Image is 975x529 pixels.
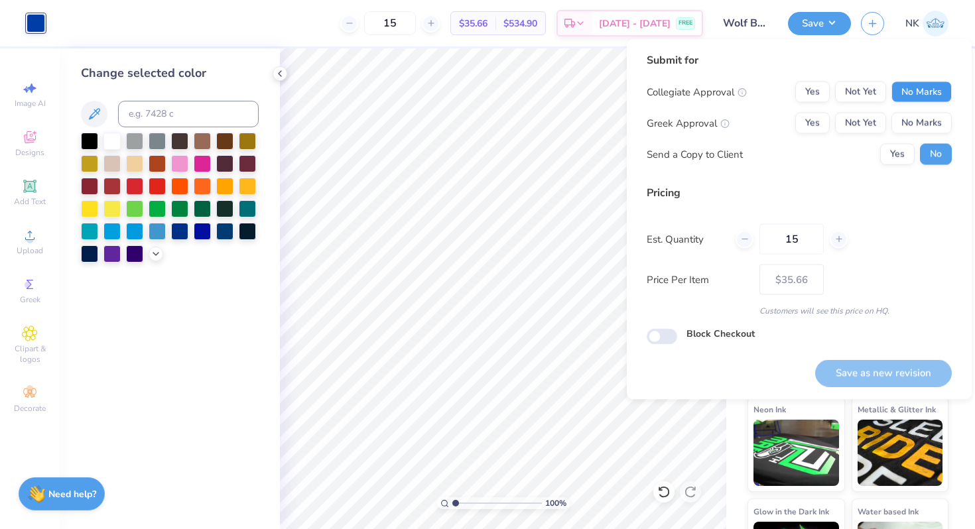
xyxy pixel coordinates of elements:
img: Neon Ink [753,420,839,486]
button: Not Yet [835,113,886,134]
div: Submit for [647,52,952,68]
span: Metallic & Glitter Ink [858,402,936,416]
span: $35.66 [459,17,487,30]
button: No Marks [891,82,952,103]
button: Not Yet [835,82,886,103]
label: Price Per Item [647,272,749,287]
button: Yes [795,82,830,103]
span: Glow in the Dark Ink [753,504,829,518]
img: Metallic & Glitter Ink [858,420,943,486]
input: e.g. 7428 c [118,101,259,127]
input: Untitled Design [713,10,778,36]
input: – – [364,11,416,35]
span: Neon Ink [753,402,786,416]
span: Upload [17,245,43,256]
label: Block Checkout [686,327,755,341]
button: No Marks [891,113,952,134]
span: Designs [15,147,44,158]
div: Collegiate Approval [647,84,747,99]
div: Change selected color [81,64,259,82]
div: Customers will see this price on HQ. [647,305,952,317]
span: Add Text [14,196,46,207]
a: NK [905,11,948,36]
span: Image AI [15,98,46,109]
span: FREE [679,19,692,28]
div: Pricing [647,185,952,201]
span: Water based Ink [858,504,919,518]
span: NK [905,16,919,31]
button: Yes [795,113,830,134]
strong: Need help? [48,488,96,500]
img: Nasrullah Khan [923,11,948,36]
span: Greek [20,294,40,305]
span: Decorate [14,403,46,414]
span: Clipart & logos [7,343,53,365]
button: Save [788,12,851,35]
span: 100 % [545,497,566,509]
span: $534.90 [503,17,537,30]
span: [DATE] - [DATE] [599,17,671,30]
input: – – [759,224,824,255]
button: Yes [880,144,915,165]
button: No [920,144,952,165]
label: Est. Quantity [647,231,726,247]
div: Greek Approval [647,115,730,131]
div: Send a Copy to Client [647,147,743,162]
